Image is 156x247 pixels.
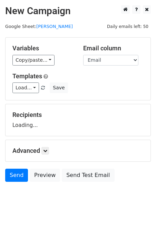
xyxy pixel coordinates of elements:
[105,24,151,29] a: Daily emails left: 50
[30,169,60,182] a: Preview
[50,82,68,93] button: Save
[12,45,73,52] h5: Variables
[12,147,144,155] h5: Advanced
[12,55,55,66] a: Copy/paste...
[62,169,114,182] a: Send Test Email
[12,72,42,80] a: Templates
[12,111,144,119] h5: Recipients
[105,23,151,30] span: Daily emails left: 50
[5,24,73,29] small: Google Sheet:
[5,5,151,17] h2: New Campaign
[36,24,73,29] a: [PERSON_NAME]
[5,169,28,182] a: Send
[12,82,39,93] a: Load...
[83,45,144,52] h5: Email column
[12,111,144,129] div: Loading...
